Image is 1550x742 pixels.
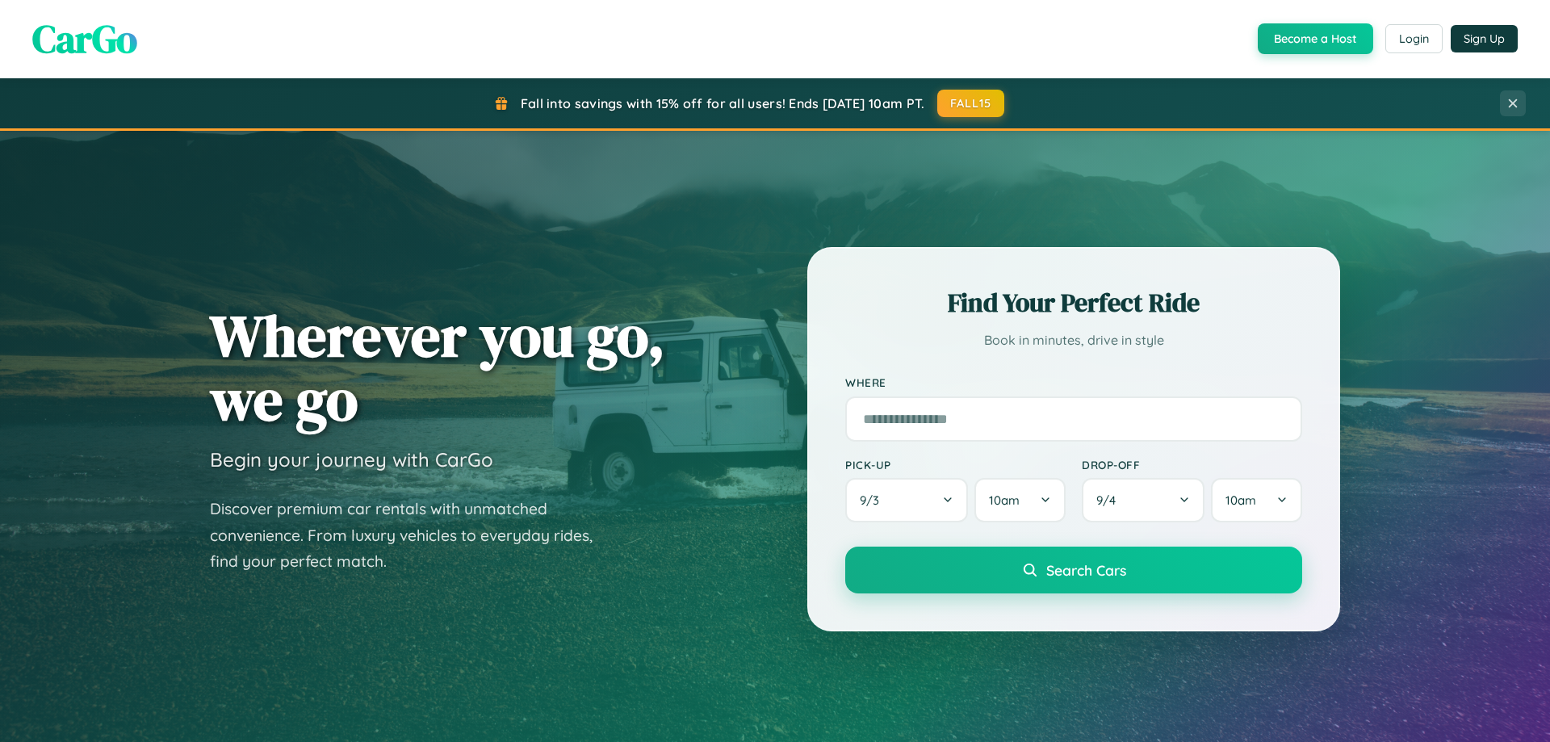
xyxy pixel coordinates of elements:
[1258,23,1373,54] button: Become a Host
[1082,458,1302,472] label: Drop-off
[32,12,137,65] span: CarGo
[845,285,1302,321] h2: Find Your Perfect Ride
[845,329,1302,352] p: Book in minutes, drive in style
[1385,24,1443,53] button: Login
[1211,478,1302,522] button: 10am
[1451,25,1518,52] button: Sign Up
[845,478,968,522] button: 9/3
[860,493,887,508] span: 9 / 3
[1082,478,1204,522] button: 9/4
[989,493,1020,508] span: 10am
[1096,493,1124,508] span: 9 / 4
[210,447,493,472] h3: Begin your journey with CarGo
[1225,493,1256,508] span: 10am
[1046,561,1126,579] span: Search Cars
[521,95,925,111] span: Fall into savings with 15% off for all users! Ends [DATE] 10am PT.
[974,478,1066,522] button: 10am
[845,376,1302,390] label: Where
[210,496,614,575] p: Discover premium car rentals with unmatched convenience. From luxury vehicles to everyday rides, ...
[210,304,665,431] h1: Wherever you go, we go
[845,458,1066,472] label: Pick-up
[845,547,1302,593] button: Search Cars
[937,90,1005,117] button: FALL15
